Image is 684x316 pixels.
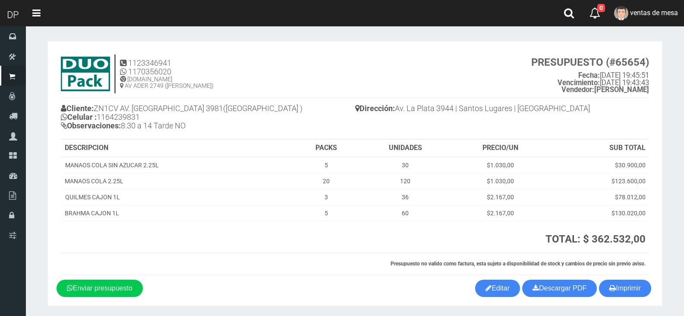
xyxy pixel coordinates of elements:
td: MANAOS COLA SIN AZUCAR 2.25L [61,157,293,173]
td: $130.020,00 [550,205,649,221]
button: Imprimir [599,280,651,297]
strong: TOTAL: $ 362.532,00 [545,233,646,245]
td: 5 [293,157,359,173]
h5: [DOMAIN_NAME] AV ADER 2749 ([PERSON_NAME]) [120,76,214,89]
b: Cliente: [61,104,94,113]
td: $2.167,00 [451,189,550,205]
strong: Vendedor: [561,86,594,94]
b: [PERSON_NAME] [561,86,649,94]
b: Dirección: [355,104,395,113]
b: Celular : [61,112,97,121]
img: 9k= [61,57,110,91]
td: 20 [293,173,359,189]
strong: Presupuesto no valido como factura, esta sujeto a disponibilidad de stock y cambios de precio sin... [391,261,646,267]
td: $1.030,00 [451,173,550,189]
td: $123.600,00 [550,173,649,189]
th: PACKS [293,140,359,157]
td: 120 [359,173,451,189]
td: $30.900,00 [550,157,649,173]
strong: Fecha: [578,71,600,80]
td: MANAOS COLA 2.25L [61,173,293,189]
small: [DATE] 19:45:51 [DATE] 19:43:43 [531,57,649,94]
td: $78.012,00 [550,189,649,205]
img: User Image [614,6,628,20]
span: 0 [597,4,605,12]
td: 60 [359,205,451,221]
td: QUILMES CAJON 1L [61,189,293,205]
strong: Vencimiento: [558,79,600,87]
th: PRECIO/UN [451,140,550,157]
a: Descargar PDF [522,280,597,297]
td: 36 [359,189,451,205]
h4: 1123346941 1170356020 [120,59,214,76]
td: $2.167,00 [451,205,550,221]
a: Editar [475,280,520,297]
td: BRAHMA CAJON 1L [61,205,293,221]
th: SUB TOTAL [550,140,649,157]
span: ventas de mesa [630,9,678,17]
span: Enviar presupuesto [73,284,132,292]
td: 30 [359,157,451,173]
strong: PRESUPUESTO (#65654) [531,56,649,68]
td: 3 [293,189,359,205]
a: Enviar presupuesto [57,280,143,297]
b: Observaciones: [61,121,121,130]
h4: ZN1CV AV. [GEOGRAPHIC_DATA] 3981([GEOGRAPHIC_DATA] ) 1164239831 8:30 a 14 Tarde NO [61,102,355,134]
h4: Av. La Plata 3944 | Santos Lugares | [GEOGRAPHIC_DATA] [355,102,649,117]
th: DESCRIPCION [61,140,293,157]
td: 5 [293,205,359,221]
th: UNIDADES [359,140,451,157]
td: $1.030,00 [451,157,550,173]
